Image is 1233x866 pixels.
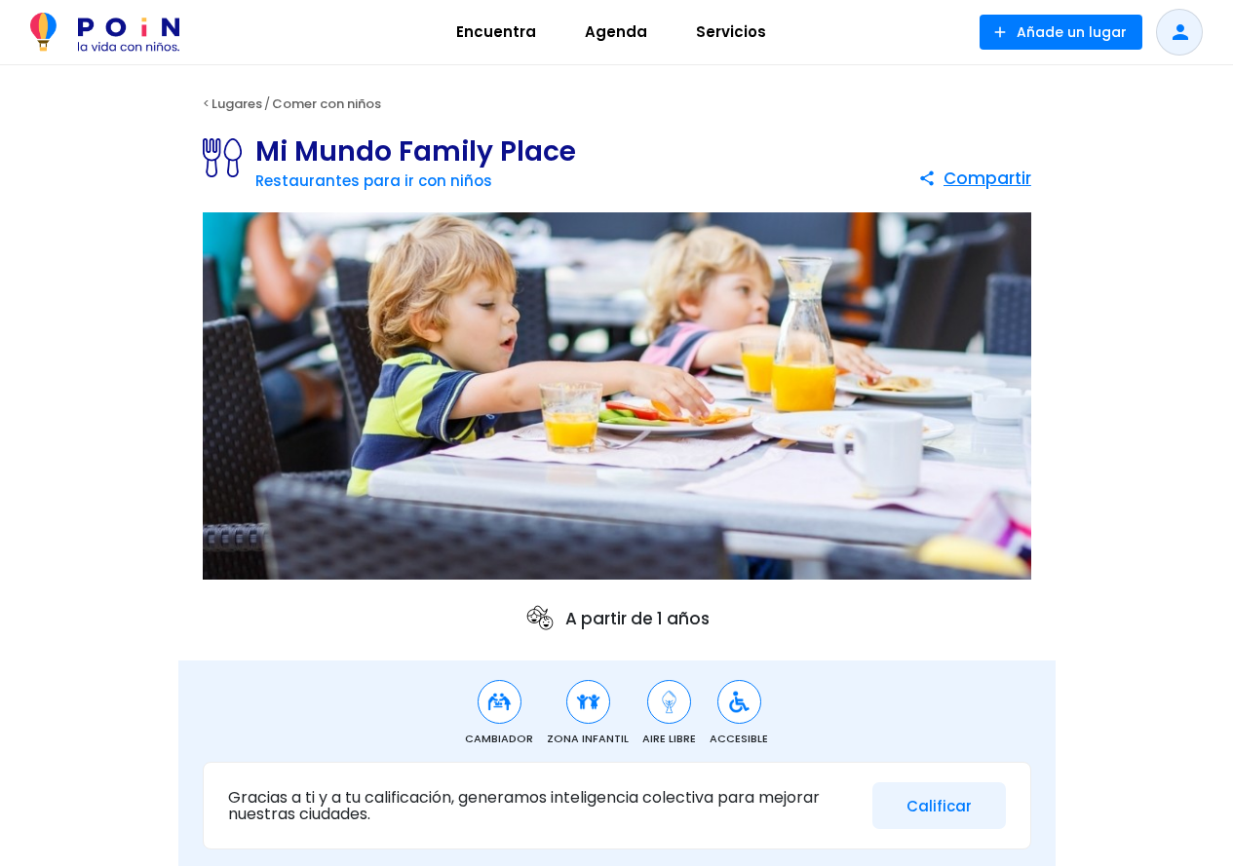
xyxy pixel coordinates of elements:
[228,789,858,823] p: Gracias a ti y a tu calificación, generamos inteligencia colectiva para mejorar nuestras ciudades.
[255,138,576,166] h1: Mi Mundo Family Place
[487,690,512,714] img: Cambiador
[576,17,656,48] span: Agenda
[727,690,751,714] img: Accesible
[272,94,381,113] a: Comer con niños
[687,17,775,48] span: Servicios
[657,690,681,714] img: Aire Libre
[642,731,696,747] span: Aire Libre
[576,690,600,714] img: Zona Infantil
[524,603,556,634] img: ages icon
[524,603,710,634] p: A partir de 1 años
[432,9,560,56] a: Encuentra
[872,782,1006,830] button: Calificar
[918,161,1031,196] button: Compartir
[710,731,768,747] span: Accesible
[178,90,1056,119] div: < /
[203,138,255,177] img: Restaurantes para ir con niños
[465,731,533,747] span: Cambiador
[212,94,262,113] a: Lugares
[203,212,1031,581] img: Mi Mundo Family Place
[980,15,1142,50] button: Añade un lugar
[447,17,545,48] span: Encuentra
[255,170,492,191] a: Restaurantes para ir con niños
[547,731,629,747] span: Zona Infantil
[560,9,672,56] a: Agenda
[30,13,179,52] img: POiN
[672,9,790,56] a: Servicios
